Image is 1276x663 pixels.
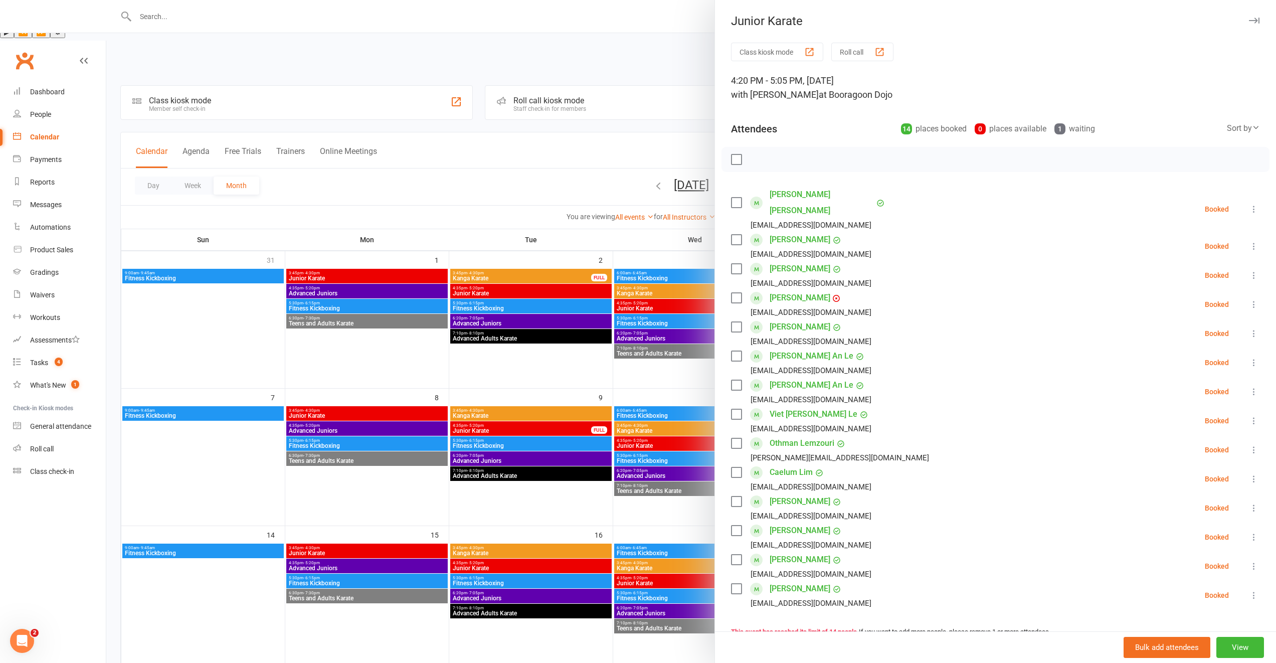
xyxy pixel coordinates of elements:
[831,43,893,61] button: Roll call
[1227,122,1260,135] div: Sort by
[1205,475,1229,482] div: Booked
[13,352,106,374] a: Tasks 4
[1205,563,1229,570] div: Booked
[30,88,65,96] div: Dashboard
[13,126,106,148] a: Calendar
[901,123,912,134] div: 14
[770,377,853,393] a: [PERSON_NAME] An Le
[1205,359,1229,366] div: Booked
[30,336,80,344] div: Assessments
[31,629,39,637] span: 2
[770,493,830,510] a: [PERSON_NAME]
[55,358,63,366] span: 4
[30,467,74,475] div: Class check-in
[901,122,967,136] div: places booked
[770,406,857,422] a: Viet [PERSON_NAME] Le
[1205,330,1229,337] div: Booked
[751,277,871,290] div: [EMAIL_ADDRESS][DOMAIN_NAME]
[1205,505,1229,512] div: Booked
[751,248,871,261] div: [EMAIL_ADDRESS][DOMAIN_NAME]
[770,290,830,306] a: [PERSON_NAME]
[1205,272,1229,279] div: Booked
[30,268,59,276] div: Gradings
[1124,637,1210,658] button: Bulk add attendees
[770,552,830,568] a: [PERSON_NAME]
[770,348,853,364] a: [PERSON_NAME] An Le
[13,148,106,171] a: Payments
[13,171,106,194] a: Reports
[30,133,59,141] div: Calendar
[751,568,871,581] div: [EMAIL_ADDRESS][DOMAIN_NAME]
[1205,243,1229,250] div: Booked
[751,306,871,319] div: [EMAIL_ADDRESS][DOMAIN_NAME]
[819,89,892,100] span: at Booragoon Dojo
[975,122,1046,136] div: places available
[30,313,60,321] div: Workouts
[13,329,106,352] a: Assessments
[30,422,91,430] div: General attendance
[751,364,871,377] div: [EMAIL_ADDRESS][DOMAIN_NAME]
[30,110,51,118] div: People
[30,445,54,453] div: Roll call
[1205,592,1229,599] div: Booked
[751,219,871,232] div: [EMAIL_ADDRESS][DOMAIN_NAME]
[1054,122,1095,136] div: waiting
[30,155,62,163] div: Payments
[731,74,1260,102] div: 4:20 PM - 5:05 PM, [DATE]
[731,89,819,100] span: with [PERSON_NAME]
[13,374,106,397] a: What's New1
[10,629,34,653] iframe: Intercom live chat
[751,393,871,406] div: [EMAIL_ADDRESS][DOMAIN_NAME]
[13,415,106,438] a: General attendance kiosk mode
[770,319,830,335] a: [PERSON_NAME]
[975,123,986,134] div: 0
[30,223,71,231] div: Automations
[1216,637,1264,658] button: View
[751,422,871,435] div: [EMAIL_ADDRESS][DOMAIN_NAME]
[770,523,830,539] a: [PERSON_NAME]
[30,201,62,209] div: Messages
[770,435,834,451] a: Othman Lemzouri
[1205,446,1229,453] div: Booked
[30,359,48,367] div: Tasks
[13,438,106,460] a: Roll call
[751,539,871,552] div: [EMAIL_ADDRESS][DOMAIN_NAME]
[13,216,106,239] a: Automations
[1054,123,1065,134] div: 1
[770,464,813,480] a: Caelum Lim
[770,581,830,597] a: [PERSON_NAME]
[13,261,106,284] a: Gradings
[731,628,859,635] strong: This event has reached its limit of 14 people.
[1205,388,1229,395] div: Booked
[13,194,106,216] a: Messages
[30,381,66,389] div: What's New
[13,103,106,126] a: People
[751,597,871,610] div: [EMAIL_ADDRESS][DOMAIN_NAME]
[30,178,55,186] div: Reports
[1205,534,1229,541] div: Booked
[715,14,1276,28] div: Junior Karate
[731,122,777,136] div: Attendees
[13,239,106,261] a: Product Sales
[751,335,871,348] div: [EMAIL_ADDRESS][DOMAIN_NAME]
[731,43,823,61] button: Class kiosk mode
[770,187,874,219] a: [PERSON_NAME] [PERSON_NAME]
[751,480,871,493] div: [EMAIL_ADDRESS][DOMAIN_NAME]
[30,246,73,254] div: Product Sales
[731,627,1260,637] div: If you want to add more people, please remove 1 or more attendees.
[12,48,37,73] a: Clubworx
[770,261,830,277] a: [PERSON_NAME]
[13,460,106,483] a: Class kiosk mode
[751,510,871,523] div: [EMAIL_ADDRESS][DOMAIN_NAME]
[770,232,830,248] a: [PERSON_NAME]
[1205,206,1229,213] div: Booked
[1205,301,1229,308] div: Booked
[13,284,106,306] a: Waivers
[751,451,929,464] div: [PERSON_NAME][EMAIL_ADDRESS][DOMAIN_NAME]
[13,81,106,103] a: Dashboard
[1205,417,1229,424] div: Booked
[71,380,79,389] span: 1
[30,291,55,299] div: Waivers
[13,306,106,329] a: Workouts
